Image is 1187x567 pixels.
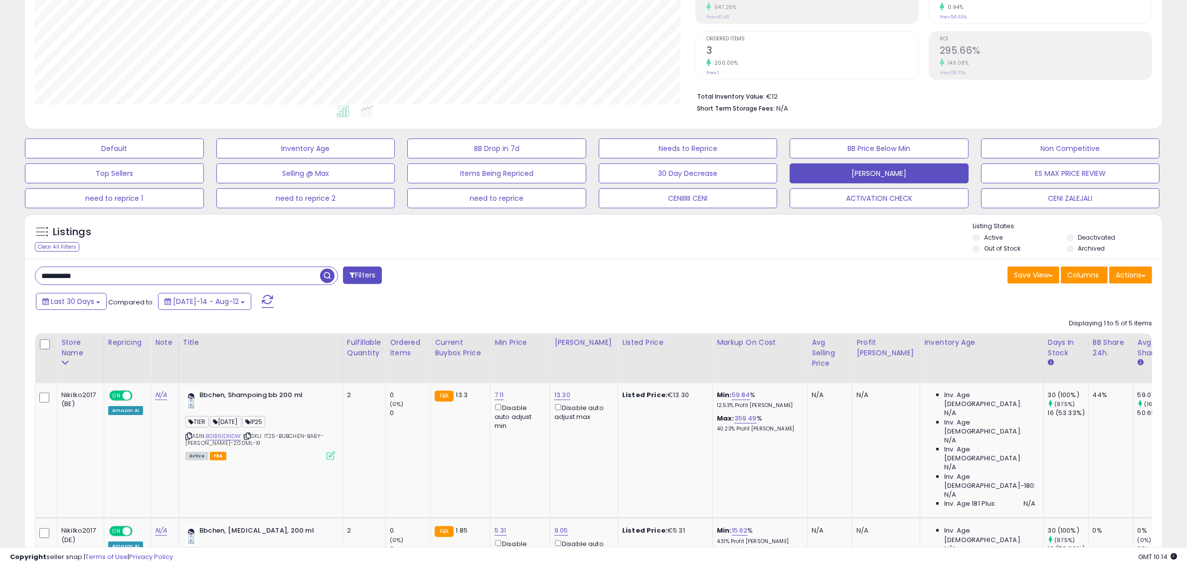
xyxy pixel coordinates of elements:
a: 7.11 [495,390,504,400]
span: Inv. Age [DEMOGRAPHIC_DATA]: [944,391,1035,409]
button: [PERSON_NAME] [790,163,969,183]
div: Listed Price [622,337,708,348]
div: % [717,414,800,432]
b: Min: [717,526,732,535]
span: Inv. Age [DEMOGRAPHIC_DATA]: [944,526,1035,544]
a: Privacy Policy [129,552,173,562]
b: Total Inventory Value: [697,92,765,101]
span: ROI [940,36,1152,42]
div: N/A [856,391,912,400]
small: (87.5%) [1054,536,1075,544]
label: Deactivated [1078,233,1116,242]
button: need to reprice 2 [216,188,395,208]
button: Actions [1109,267,1152,283]
small: FBA [435,526,453,537]
img: 31eu9lKVDKL._SL40_.jpg [185,391,197,411]
b: Max: [717,414,734,423]
small: (0%) [1138,536,1152,544]
button: Selling @ Max [216,163,395,183]
small: (0%) [390,400,404,408]
h5: Listings [53,225,91,239]
div: Profit [PERSON_NAME] [856,337,916,358]
span: OFF [131,527,147,536]
span: Inv. Age [DEMOGRAPHIC_DATA]: [944,445,1035,463]
div: 59.07% [1138,391,1178,400]
a: N/A [155,390,167,400]
div: Fulfillable Quantity [347,337,381,358]
span: ON [110,392,123,400]
div: Clear All Filters [35,242,79,252]
span: N/A [1023,499,1035,508]
span: N/A [944,463,956,472]
div: ASIN: [185,391,335,459]
b: Listed Price: [622,390,668,400]
button: Needs to Reprice [599,139,778,158]
small: Days In Stock. [1048,358,1054,367]
button: Inventory Age [216,139,395,158]
small: 200.00% [711,59,738,67]
span: [DATE]-14 - Aug-12 [173,296,239,306]
div: Current Buybox Price [435,337,486,358]
b: Listed Price: [622,526,668,535]
div: 2 [347,526,378,535]
button: 30 Day Decrease [599,163,778,183]
span: [DATE] [210,416,241,427]
div: 0 [390,391,430,400]
button: Items Being Repriced [407,163,586,183]
p: 40.23% Profit [PERSON_NAME] [717,425,800,432]
div: Title [183,337,339,348]
span: Inv. Age [DEMOGRAPHIC_DATA]-180: [944,472,1035,490]
span: Ordered Items [706,36,918,42]
button: Top Sellers [25,163,204,183]
div: BB Share 24h. [1093,337,1129,358]
span: N/A [944,409,956,418]
button: BB Drop in 7d [407,139,586,158]
div: 50.69% [1138,409,1178,418]
span: 1.85 [456,526,468,535]
span: TIER [185,416,209,427]
div: €13.30 [622,391,705,400]
span: N/A [944,490,956,499]
div: 0% [1093,526,1126,535]
span: FBA [210,452,227,460]
b: Bbchen, [MEDICAL_DATA], 200 ml [199,526,321,538]
button: Default [25,139,204,158]
span: OFF [131,392,147,400]
small: 647.26% [711,3,737,11]
img: 31eu9lKVDKL._SL40_.jpg [185,526,197,546]
li: €12 [697,90,1145,102]
div: 0% [1138,526,1178,535]
button: CENIIIIII CENI [599,188,778,208]
small: Prev: 56.63% [940,14,967,20]
small: Avg BB Share. [1138,358,1144,367]
div: 2 [347,391,378,400]
b: Min: [717,390,732,400]
span: Compared to: [108,297,154,307]
a: N/A [155,526,167,536]
a: 359.49 [734,414,757,424]
button: ES MAX PRICE REVIEW [981,163,1160,183]
span: ON [110,527,123,536]
div: Repricing [108,337,147,348]
div: N/A [856,526,912,535]
div: Note [155,337,174,348]
small: 149.08% [944,59,969,67]
div: 16 (53.33%) [1048,409,1088,418]
span: Inv. Age 181 Plus: [944,499,997,508]
a: 5.31 [495,526,507,536]
div: 44% [1093,391,1126,400]
span: IP25 [242,416,266,427]
div: Disable auto adjust min [495,402,542,430]
small: (0%) [390,536,404,544]
a: 59.84 [732,390,750,400]
small: 0.94% [944,3,964,11]
button: CENI ZALEJALI [981,188,1160,208]
a: B01B61DNDW [206,432,241,440]
a: Terms of Use [85,552,128,562]
span: N/A [944,436,956,445]
div: seller snap | | [10,553,173,562]
strong: Copyright [10,552,46,562]
div: % [717,526,800,545]
b: Bbchen, Shampoing bb 200 ml [199,391,321,403]
div: N/A [812,391,845,400]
